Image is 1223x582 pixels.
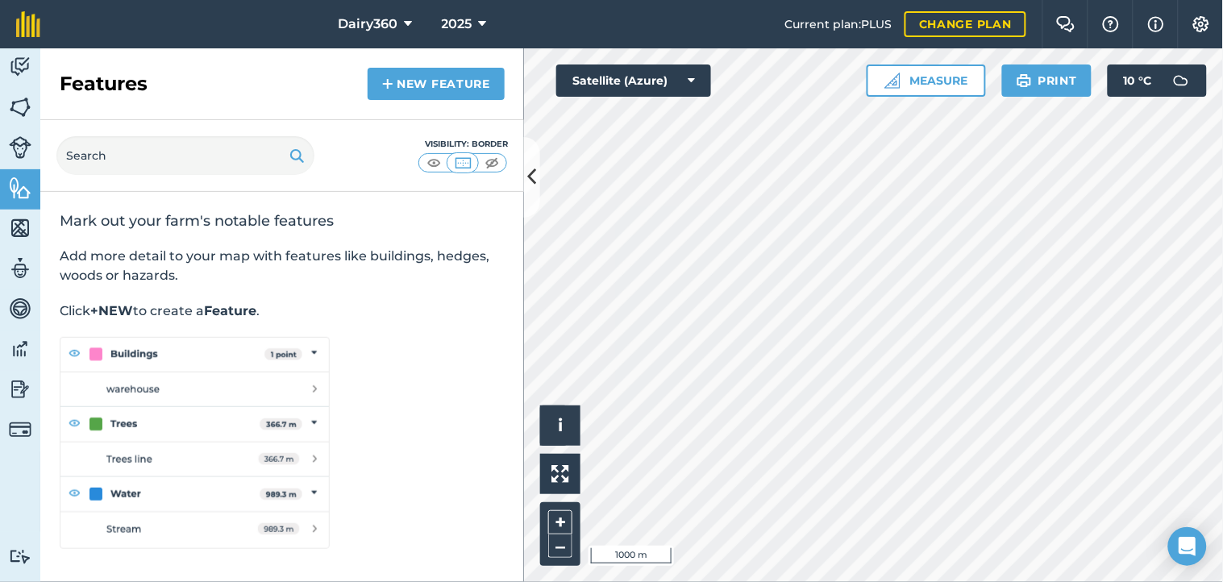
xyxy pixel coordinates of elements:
[9,377,31,401] img: svg+xml;base64,PD94bWwgdmVyc2lvbj0iMS4wIiBlbmNvZGluZz0idXRmLTgiPz4KPCEtLSBHZW5lcmF0b3I6IEFkb2JlIE...
[9,216,31,240] img: svg+xml;base64,PHN2ZyB4bWxucz0iaHR0cDovL3d3dy53My5vcmcvMjAwMC9zdmciIHdpZHRoPSI1NiIgaGVpZ2h0PSI2MC...
[1165,64,1197,97] img: svg+xml;base64,PD94bWwgdmVyc2lvbj0iMS4wIiBlbmNvZGluZz0idXRmLTgiPz4KPCEtLSBHZW5lcmF0b3I6IEFkb2JlIE...
[418,138,508,151] div: Visibility: Border
[1101,16,1121,32] img: A question mark icon
[9,549,31,564] img: svg+xml;base64,PD94bWwgdmVyc2lvbj0iMS4wIiBlbmNvZGluZz0idXRmLTgiPz4KPCEtLSBHZW5lcmF0b3I6IEFkb2JlIE...
[1124,64,1152,97] span: 10 ° C
[884,73,901,89] img: Ruler icon
[60,247,505,285] p: Add more detail to your map with features like buildings, hedges, woods or hazards.
[204,303,256,318] strong: Feature
[9,176,31,200] img: svg+xml;base64,PHN2ZyB4bWxucz0iaHR0cDovL3d3dy53My5vcmcvMjAwMC9zdmciIHdpZHRoPSI1NiIgaGVpZ2h0PSI2MC...
[9,95,31,119] img: svg+xml;base64,PHN2ZyB4bWxucz0iaHR0cDovL3d3dy53My5vcmcvMjAwMC9zdmciIHdpZHRoPSI1NiIgaGVpZ2h0PSI2MC...
[9,256,31,281] img: svg+xml;base64,PD94bWwgdmVyc2lvbj0iMS4wIiBlbmNvZGluZz0idXRmLTgiPz4KPCEtLSBHZW5lcmF0b3I6IEFkb2JlIE...
[540,405,580,446] button: i
[339,15,398,34] span: Dairy360
[1108,64,1207,97] button: 10 °C
[1017,71,1032,90] img: svg+xml;base64,PHN2ZyB4bWxucz0iaHR0cDovL3d3dy53My5vcmcvMjAwMC9zdmciIHdpZHRoPSIxOSIgaGVpZ2h0PSIyNC...
[551,465,569,483] img: Four arrows, one pointing top left, one top right, one bottom right and the last bottom left
[905,11,1026,37] a: Change plan
[784,15,892,33] span: Current plan : PLUS
[56,136,314,175] input: Search
[9,136,31,159] img: svg+xml;base64,PD94bWwgdmVyc2lvbj0iMS4wIiBlbmNvZGluZz0idXRmLTgiPz4KPCEtLSBHZW5lcmF0b3I6IEFkb2JlIE...
[453,155,473,171] img: svg+xml;base64,PHN2ZyB4bWxucz0iaHR0cDovL3d3dy53My5vcmcvMjAwMC9zdmciIHdpZHRoPSI1MCIgaGVpZ2h0PSI0MC...
[1168,527,1207,566] div: Open Intercom Messenger
[558,415,563,435] span: i
[368,68,505,100] a: New feature
[289,146,305,165] img: svg+xml;base64,PHN2ZyB4bWxucz0iaHR0cDovL3d3dy53My5vcmcvMjAwMC9zdmciIHdpZHRoPSIxOSIgaGVpZ2h0PSIyNC...
[1192,16,1211,32] img: A cog icon
[16,11,40,37] img: fieldmargin Logo
[548,510,572,534] button: +
[1002,64,1092,97] button: Print
[1148,15,1164,34] img: svg+xml;base64,PHN2ZyB4bWxucz0iaHR0cDovL3d3dy53My5vcmcvMjAwMC9zdmciIHdpZHRoPSIxNyIgaGVpZ2h0PSIxNy...
[1056,16,1075,32] img: Two speech bubbles overlapping with the left bubble in the forefront
[482,155,502,171] img: svg+xml;base64,PHN2ZyB4bWxucz0iaHR0cDovL3d3dy53My5vcmcvMjAwMC9zdmciIHdpZHRoPSI1MCIgaGVpZ2h0PSI0MC...
[60,301,505,321] p: Click to create a .
[424,155,444,171] img: svg+xml;base64,PHN2ZyB4bWxucz0iaHR0cDovL3d3dy53My5vcmcvMjAwMC9zdmciIHdpZHRoPSI1MCIgaGVpZ2h0PSI0MC...
[442,15,472,34] span: 2025
[867,64,986,97] button: Measure
[9,418,31,441] img: svg+xml;base64,PD94bWwgdmVyc2lvbj0iMS4wIiBlbmNvZGluZz0idXRmLTgiPz4KPCEtLSBHZW5lcmF0b3I6IEFkb2JlIE...
[60,71,148,97] h2: Features
[90,303,133,318] strong: +NEW
[548,534,572,558] button: –
[9,337,31,361] img: svg+xml;base64,PD94bWwgdmVyc2lvbj0iMS4wIiBlbmNvZGluZz0idXRmLTgiPz4KPCEtLSBHZW5lcmF0b3I6IEFkb2JlIE...
[9,297,31,321] img: svg+xml;base64,PD94bWwgdmVyc2lvbj0iMS4wIiBlbmNvZGluZz0idXRmLTgiPz4KPCEtLSBHZW5lcmF0b3I6IEFkb2JlIE...
[60,211,505,231] h2: Mark out your farm's notable features
[556,64,711,97] button: Satellite (Azure)
[9,55,31,79] img: svg+xml;base64,PD94bWwgdmVyc2lvbj0iMS4wIiBlbmNvZGluZz0idXRmLTgiPz4KPCEtLSBHZW5lcmF0b3I6IEFkb2JlIE...
[382,74,393,94] img: svg+xml;base64,PHN2ZyB4bWxucz0iaHR0cDovL3d3dy53My5vcmcvMjAwMC9zdmciIHdpZHRoPSIxNCIgaGVpZ2h0PSIyNC...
